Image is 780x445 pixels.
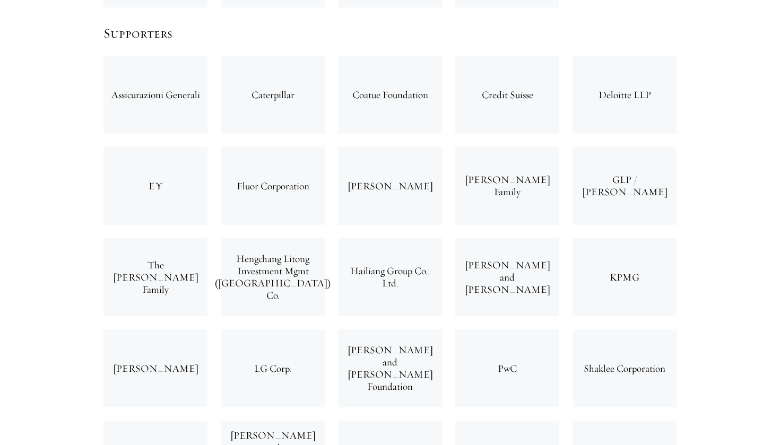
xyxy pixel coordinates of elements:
[573,56,677,134] div: Deloitte LLP
[455,147,559,225] div: [PERSON_NAME] Family
[221,147,325,225] div: Fluor Corporation
[573,238,677,316] div: KPMG
[103,56,207,134] div: Assicurazioni Generali
[455,238,559,316] div: [PERSON_NAME] and [PERSON_NAME]
[455,56,559,134] div: Credit Suisse
[573,147,677,225] div: GLP / [PERSON_NAME]
[221,238,325,316] div: Hengchang Litong Investment Mgmt ([GEOGRAPHIC_DATA]) Co.
[338,56,442,134] div: Coatue Foundation
[338,329,442,407] div: [PERSON_NAME] and [PERSON_NAME] Foundation
[338,147,442,225] div: [PERSON_NAME]
[338,238,442,316] div: Hailiang Group Co., Ltd.
[455,329,559,407] div: PwC
[103,147,207,225] div: EY
[103,24,677,42] h5: Supporters
[221,329,325,407] div: LG Corp.
[573,329,677,407] div: Shaklee Corporation
[221,56,325,134] div: Caterpillar
[103,329,207,407] div: [PERSON_NAME]
[103,238,207,316] div: The [PERSON_NAME] Family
